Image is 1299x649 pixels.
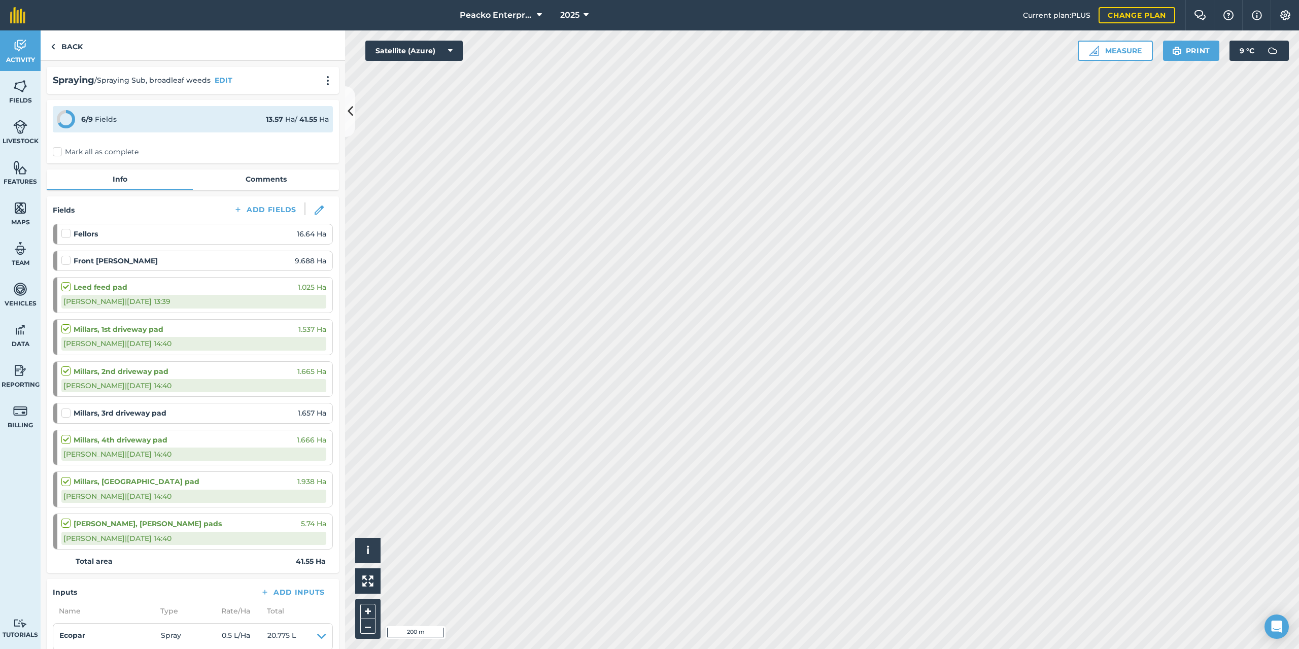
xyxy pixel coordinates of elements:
h4: Ecopar [59,630,161,641]
strong: Fellors [74,228,98,240]
strong: 6 / 9 [81,115,93,124]
span: / Spraying Sub, broadleaf weeds [94,75,211,86]
button: Print [1163,41,1220,61]
span: Rate/ Ha [215,605,261,617]
img: svg+xml;base64,PD94bWwgdmVyc2lvbj0iMS4wIiBlbmNvZGluZz0idXRmLTgiPz4KPCEtLSBHZW5lcmF0b3I6IEFkb2JlIE... [13,322,27,337]
div: [PERSON_NAME] | [DATE] 14:40 [61,379,326,392]
strong: Total area [76,556,113,567]
button: 9 °C [1229,41,1289,61]
img: svg+xml;base64,PHN2ZyB4bWxucz0iaHR0cDovL3d3dy53My5vcmcvMjAwMC9zdmciIHdpZHRoPSI1NiIgaGVpZ2h0PSI2MC... [13,160,27,175]
span: 1.657 Ha [298,407,326,419]
img: svg+xml;base64,PD94bWwgdmVyc2lvbj0iMS4wIiBlbmNvZGluZz0idXRmLTgiPz4KPCEtLSBHZW5lcmF0b3I6IEFkb2JlIE... [13,119,27,134]
button: Add Fields [225,202,304,217]
div: [PERSON_NAME] | [DATE] 13:39 [61,295,326,308]
label: Mark all as complete [53,147,139,157]
a: Comments [193,169,339,189]
div: Ha / Ha [266,114,329,125]
div: Fields [81,114,117,125]
span: Spray [161,630,222,644]
span: 1.537 Ha [298,324,326,335]
img: svg+xml;base64,PHN2ZyB4bWxucz0iaHR0cDovL3d3dy53My5vcmcvMjAwMC9zdmciIHdpZHRoPSIxNyIgaGVpZ2h0PSIxNy... [1252,9,1262,21]
img: svg+xml;base64,PHN2ZyB4bWxucz0iaHR0cDovL3d3dy53My5vcmcvMjAwMC9zdmciIHdpZHRoPSI1NiIgaGVpZ2h0PSI2MC... [13,200,27,216]
img: svg+xml;base64,PHN2ZyB4bWxucz0iaHR0cDovL3d3dy53My5vcmcvMjAwMC9zdmciIHdpZHRoPSI1NiIgaGVpZ2h0PSI2MC... [13,79,27,94]
img: Ruler icon [1089,46,1099,56]
div: [PERSON_NAME] | [DATE] 14:40 [61,490,326,503]
img: Two speech bubbles overlapping with the left bubble in the forefront [1194,10,1206,20]
img: svg+xml;base64,PD94bWwgdmVyc2lvbj0iMS4wIiBlbmNvZGluZz0idXRmLTgiPz4KPCEtLSBHZW5lcmF0b3I6IEFkb2JlIE... [13,282,27,297]
button: Add Inputs [252,585,333,599]
strong: 13.57 [266,115,283,124]
button: Measure [1078,41,1153,61]
span: 0.5 L / Ha [222,630,267,644]
img: fieldmargin Logo [10,7,25,23]
a: Info [47,169,193,189]
div: [PERSON_NAME] | [DATE] 14:40 [61,448,326,461]
img: svg+xml;base64,PD94bWwgdmVyc2lvbj0iMS4wIiBlbmNvZGluZz0idXRmLTgiPz4KPCEtLSBHZW5lcmF0b3I6IEFkb2JlIE... [13,619,27,628]
span: 20.775 L [267,630,296,644]
h2: Spraying [53,73,94,88]
img: svg+xml;base64,PHN2ZyB4bWxucz0iaHR0cDovL3d3dy53My5vcmcvMjAwMC9zdmciIHdpZHRoPSIxOSIgaGVpZ2h0PSIyNC... [1172,45,1182,57]
span: 1.938 Ha [297,476,326,487]
a: Change plan [1099,7,1175,23]
img: A cog icon [1279,10,1291,20]
strong: Leed feed pad [74,282,127,293]
span: Total [261,605,284,617]
button: EDIT [215,75,232,86]
span: i [366,544,369,557]
img: svg+xml;base64,PD94bWwgdmVyc2lvbj0iMS4wIiBlbmNvZGluZz0idXRmLTgiPz4KPCEtLSBHZW5lcmF0b3I6IEFkb2JlIE... [1262,41,1283,61]
strong: 41.55 [299,115,317,124]
span: Peacko Enterprises [460,9,533,21]
img: svg+xml;base64,PHN2ZyB4bWxucz0iaHR0cDovL3d3dy53My5vcmcvMjAwMC9zdmciIHdpZHRoPSIyMCIgaGVpZ2h0PSIyNC... [322,76,334,86]
button: i [355,538,381,563]
div: [PERSON_NAME] | [DATE] 14:40 [61,337,326,350]
span: 1.666 Ha [297,434,326,446]
span: 5.74 Ha [301,518,326,529]
span: Name [53,605,154,617]
img: A question mark icon [1222,10,1235,20]
strong: 41.55 Ha [296,556,326,567]
strong: Millars, 3rd driveway pad [74,407,166,419]
img: svg+xml;base64,PHN2ZyB3aWR0aD0iMTgiIGhlaWdodD0iMTgiIHZpZXdCb3g9IjAgMCAxOCAxOCIgZmlsbD0ibm9uZSIgeG... [315,206,324,215]
h4: Fields [53,204,75,216]
button: Satellite (Azure) [365,41,463,61]
a: Back [41,30,93,60]
strong: [PERSON_NAME], [PERSON_NAME] pads [74,518,222,529]
img: svg+xml;base64,PHN2ZyB4bWxucz0iaHR0cDovL3d3dy53My5vcmcvMjAwMC9zdmciIHdpZHRoPSI5IiBoZWlnaHQ9IjI0Ii... [51,41,55,53]
span: 9.688 Ha [295,255,326,266]
strong: Front [PERSON_NAME] [74,255,158,266]
img: Four arrows, one pointing top left, one top right, one bottom right and the last bottom left [362,575,373,587]
div: [PERSON_NAME] | [DATE] 14:40 [61,532,326,545]
img: svg+xml;base64,PD94bWwgdmVyc2lvbj0iMS4wIiBlbmNvZGluZz0idXRmLTgiPz4KPCEtLSBHZW5lcmF0b3I6IEFkb2JlIE... [13,241,27,256]
button: + [360,604,375,619]
summary: EcoparSpray0.5 L/Ha20.775 L [59,630,326,644]
img: svg+xml;base64,PD94bWwgdmVyc2lvbj0iMS4wIiBlbmNvZGluZz0idXRmLTgiPz4KPCEtLSBHZW5lcmF0b3I6IEFkb2JlIE... [13,38,27,53]
img: svg+xml;base64,PD94bWwgdmVyc2lvbj0iMS4wIiBlbmNvZGluZz0idXRmLTgiPz4KPCEtLSBHZW5lcmF0b3I6IEFkb2JlIE... [13,363,27,378]
span: Current plan : PLUS [1023,10,1090,21]
button: – [360,619,375,634]
span: 1.025 Ha [298,282,326,293]
span: 9 ° C [1240,41,1254,61]
img: svg+xml;base64,PD94bWwgdmVyc2lvbj0iMS4wIiBlbmNvZGluZz0idXRmLTgiPz4KPCEtLSBHZW5lcmF0b3I6IEFkb2JlIE... [13,403,27,419]
span: Type [154,605,215,617]
span: 2025 [560,9,579,21]
strong: Millars, 4th driveway pad [74,434,167,446]
strong: Millars, 1st driveway pad [74,324,163,335]
strong: Millars, 2nd driveway pad [74,366,168,377]
h4: Inputs [53,587,77,598]
span: 1.665 Ha [297,366,326,377]
div: Open Intercom Messenger [1264,614,1289,639]
strong: Millars, [GEOGRAPHIC_DATA] pad [74,476,199,487]
span: 16.64 Ha [297,228,326,240]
